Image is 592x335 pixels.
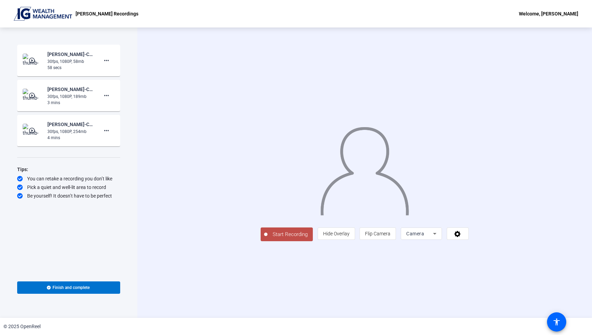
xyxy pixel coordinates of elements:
[23,54,43,67] img: thumb-nail
[102,91,111,100] mat-icon: more_horiz
[320,122,410,215] img: overlay
[17,281,120,294] button: Finish and complete
[553,318,561,326] mat-icon: accessibility
[53,285,90,290] span: Finish and complete
[17,192,120,199] div: Be yourself! It doesn’t have to be perfect
[76,10,138,18] p: [PERSON_NAME] Recordings
[47,50,93,58] div: [PERSON_NAME]-Corporate Channel Welcome Video-[PERSON_NAME] Recordings-1754930220035-webcam
[267,231,313,238] span: Start Recording
[47,129,93,135] div: 30fps, 1080P, 254mb
[406,231,424,236] span: Camera
[29,127,37,134] mat-icon: play_circle_outline
[519,10,578,18] div: Welcome, [PERSON_NAME]
[261,227,313,241] button: Start Recording
[318,227,355,240] button: Hide Overlay
[23,124,43,137] img: thumb-nail
[14,7,72,21] img: OpenReel logo
[365,231,390,236] span: Flip Camera
[17,184,120,191] div: Pick a quiet and well-lit area to record
[47,85,93,93] div: [PERSON_NAME]-Corporate Channel Welcome Video-[PERSON_NAME] Recordings-1753991585958-webcam
[47,58,93,65] div: 30fps, 1080P, 58mb
[102,56,111,65] mat-icon: more_horiz
[47,93,93,100] div: 30fps, 1080P, 189mb
[360,227,396,240] button: Flip Camera
[102,126,111,135] mat-icon: more_horiz
[17,165,120,174] div: Tips:
[29,57,37,64] mat-icon: play_circle_outline
[47,135,93,141] div: 4 mins
[47,65,93,71] div: 58 secs
[17,175,120,182] div: You can retake a recording you don’t like
[323,231,350,236] span: Hide Overlay
[47,100,93,106] div: 3 mins
[29,92,37,99] mat-icon: play_circle_outline
[3,323,41,330] div: © 2025 OpenReel
[47,120,93,129] div: [PERSON_NAME]-Corporate Channel Welcome Video-[PERSON_NAME] Recordings-1753988434930-webcam
[23,89,43,102] img: thumb-nail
